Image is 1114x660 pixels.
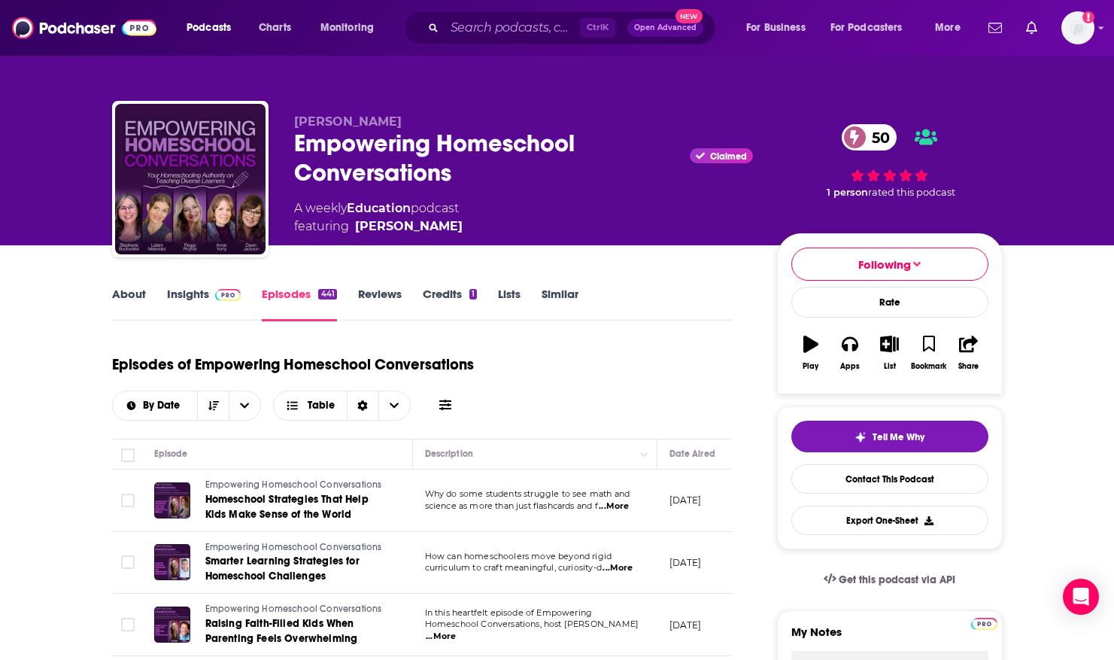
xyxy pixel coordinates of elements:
button: open menu [229,391,260,420]
div: Bookmark [911,362,946,371]
a: Get this podcast via API [812,561,968,598]
span: Toggle select row [121,555,135,569]
button: Following [791,248,988,281]
span: Ctrl K [580,18,615,38]
div: Episode [154,445,188,463]
span: For Podcasters [830,17,903,38]
a: Credits1 [423,287,477,321]
a: Peggy Ployhar [355,217,463,236]
span: Raising Faith-Filled Kids When Parenting Feels Overwhelming [205,617,358,645]
div: Share [958,362,979,371]
button: Bookmark [909,326,949,380]
span: New [675,9,703,23]
span: ...More [426,631,456,643]
span: In this heartfelt episode of Empowering [425,607,593,618]
button: Play [791,326,830,380]
a: Smarter Learning Strategies for Homeschool Challenges [205,554,386,584]
span: Logged in as ShellB [1061,11,1094,44]
input: Search podcasts, credits, & more... [445,16,580,40]
div: A weekly podcast [294,199,463,236]
a: Education [347,201,411,215]
a: Lists [498,287,521,321]
span: Smarter Learning Strategies for Homeschool Challenges [205,555,360,582]
span: Table [308,400,335,411]
img: Podchaser Pro [215,289,241,301]
img: User Profile [1061,11,1094,44]
button: Column Actions [636,446,654,464]
span: Why do some students struggle to see math and [425,488,630,499]
a: Raising Faith-Filled Kids When Parenting Feels Overwhelming [205,616,386,646]
button: Open AdvancedNew [627,19,703,37]
span: Empowering Homeschool Conversations [205,542,382,552]
span: 1 person [827,187,868,198]
span: Charts [259,17,291,38]
span: Homeschool Conversations, host [PERSON_NAME] [425,619,639,629]
button: Show profile menu [1061,11,1094,44]
span: Podcasts [187,17,231,38]
p: [DATE] [669,556,702,569]
span: rated this podcast [868,187,955,198]
span: Toggle select row [121,618,135,631]
div: Apps [840,362,860,371]
a: Show notifications dropdown [1020,15,1043,41]
img: tell me why sparkle [854,431,867,443]
a: Empowering Homeschool Conversations [205,603,386,616]
a: Similar [542,287,578,321]
span: Empowering Homeschool Conversations [205,604,382,614]
a: Charts [249,16,300,40]
img: Empowering Homeschool Conversations [115,104,266,254]
button: tell me why sparkleTell Me Why [791,421,988,452]
button: open menu [113,400,198,411]
span: By Date [143,400,185,411]
h2: Choose List sort [112,391,262,421]
div: 441 [318,289,336,300]
button: Sort Direction [197,391,229,420]
div: Date Aired [669,445,715,463]
img: Podchaser Pro [971,618,997,630]
div: 1 [469,289,477,300]
span: curriculum to craft meaningful, curiosity-d [425,562,602,573]
div: Sort Direction [347,391,378,420]
a: Show notifications dropdown [982,15,1008,41]
div: Description [425,445,473,463]
button: List [870,326,909,380]
span: featuring [294,217,463,236]
a: Reviews [358,287,402,321]
button: Apps [830,326,870,380]
span: Claimed [710,153,747,160]
button: Export One-Sheet [791,506,988,535]
a: Episodes441 [262,287,336,321]
button: open menu [310,16,393,40]
a: Contact This Podcast [791,464,988,494]
div: Open Intercom Messenger [1063,579,1099,615]
span: [PERSON_NAME] [294,114,402,129]
span: Empowering Homeschool Conversations [205,479,382,490]
div: Rate [791,287,988,318]
a: InsightsPodchaser Pro [167,287,241,321]
img: Podchaser - Follow, Share and Rate Podcasts [12,14,156,42]
span: More [935,17,961,38]
span: 50 [857,124,897,151]
div: Search podcasts, credits, & more... [417,11,730,45]
h1: Episodes of Empowering Homeschool Conversations [112,355,474,374]
div: List [884,362,896,371]
span: Tell Me Why [873,431,924,443]
a: Homeschool Strategies That Help Kids Make Sense of the World [205,492,386,522]
a: Empowering Homeschool Conversations [205,541,386,555]
a: About [112,287,146,321]
label: My Notes [791,625,988,651]
svg: Add a profile image [1082,11,1094,23]
span: ...More [603,562,633,574]
button: open menu [924,16,979,40]
span: Monitoring [320,17,374,38]
button: open menu [821,16,924,40]
a: Empowering Homeschool Conversations [205,479,386,492]
span: ...More [599,500,629,512]
button: Choose View [273,391,411,421]
span: Toggle select row [121,494,135,507]
span: How can homeschoolers move beyond rigid [425,551,612,561]
button: open menu [736,16,824,40]
span: Following [858,257,911,272]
